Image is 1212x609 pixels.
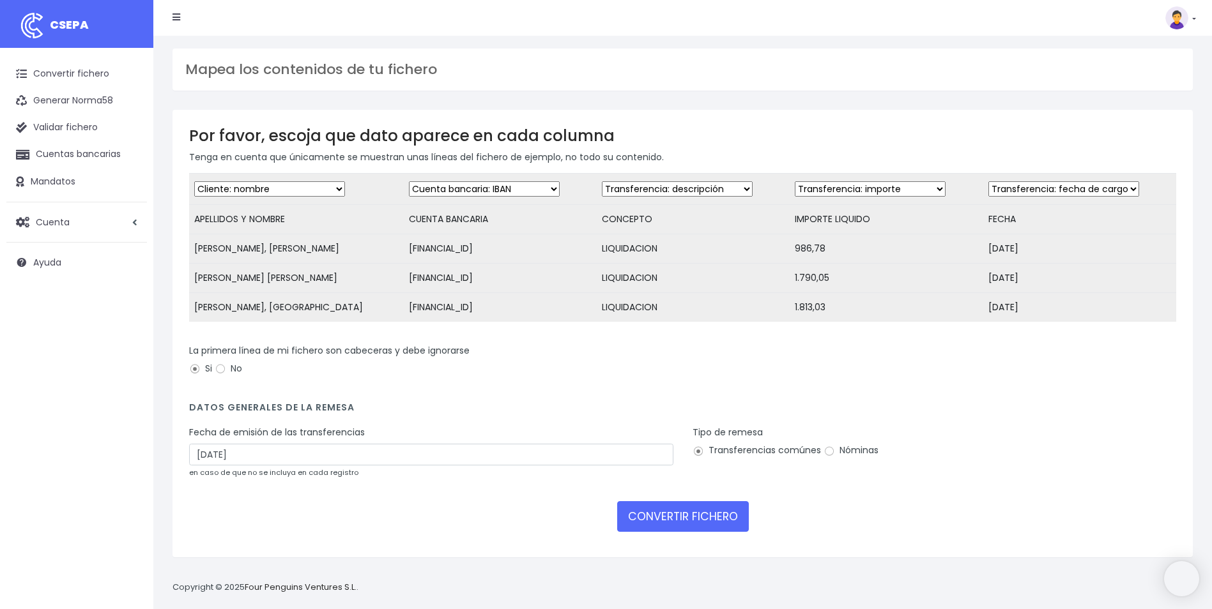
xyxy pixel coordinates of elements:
[983,264,1176,293] td: [DATE]
[189,467,358,477] small: en caso de que no se incluya en cada registro
[16,10,48,41] img: logo
[245,581,357,593] a: Four Penguins Ventures S.L.
[6,114,147,141] a: Validar fichero
[404,264,597,293] td: [FINANCIAL_ID]
[597,293,790,322] td: LIQUIDACION
[173,581,358,594] p: Copyright © 2025 .
[189,264,404,293] td: [PERSON_NAME] [PERSON_NAME]
[983,293,1176,322] td: [DATE]
[983,234,1176,264] td: [DATE]
[6,61,147,87] a: Convertir fichero
[617,501,749,532] button: CONVERTIR FICHERO
[693,426,763,439] label: Tipo de remesa
[50,17,89,33] span: CSEPA
[983,205,1176,234] td: FECHA
[597,264,790,293] td: LIQUIDACION
[189,362,212,375] label: Si
[6,169,147,195] a: Mandatos
[215,362,242,375] label: No
[6,249,147,276] a: Ayuda
[36,215,70,228] span: Cuenta
[6,141,147,168] a: Cuentas bancarias
[33,256,61,269] span: Ayuda
[790,205,983,234] td: IMPORTE LIQUIDO
[824,444,878,457] label: Nóminas
[189,344,470,357] label: La primera línea de mi fichero son cabeceras y debe ignorarse
[189,205,404,234] td: APELLIDOS Y NOMBRE
[790,293,983,322] td: 1.813,03
[404,234,597,264] td: [FINANCIAL_ID]
[1165,6,1188,29] img: profile
[185,61,1180,78] h3: Mapea los contenidos de tu fichero
[189,426,365,439] label: Fecha de emisión de las transferencias
[790,234,983,264] td: 986,78
[6,209,147,236] a: Cuenta
[597,205,790,234] td: CONCEPTO
[189,293,404,322] td: [PERSON_NAME], [GEOGRAPHIC_DATA]
[189,126,1176,145] h3: Por favor, escoja que dato aparece en cada columna
[404,205,597,234] td: CUENTA BANCARIA
[404,293,597,322] td: [FINANCIAL_ID]
[790,264,983,293] td: 1.790,05
[6,87,147,114] a: Generar Norma58
[693,444,821,457] label: Transferencias comúnes
[189,150,1176,164] p: Tenga en cuenta que únicamente se muestran unas líneas del fichero de ejemplo, no todo su contenido.
[189,234,404,264] td: [PERSON_NAME], [PERSON_NAME]
[597,234,790,264] td: LIQUIDACION
[189,402,1176,419] h4: Datos generales de la remesa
